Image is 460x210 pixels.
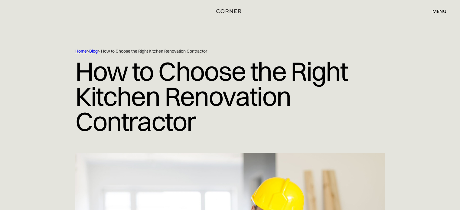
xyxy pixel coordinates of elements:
a: Home [75,48,87,54]
div: menu [426,6,446,16]
div: menu [432,9,446,14]
a: home [214,7,246,15]
div: > > How to Choose the Right Kitchen Renovation Contractor [75,48,360,54]
h1: How to Choose the Right Kitchen Renovation Contractor [75,54,385,138]
a: Blog [89,48,98,54]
